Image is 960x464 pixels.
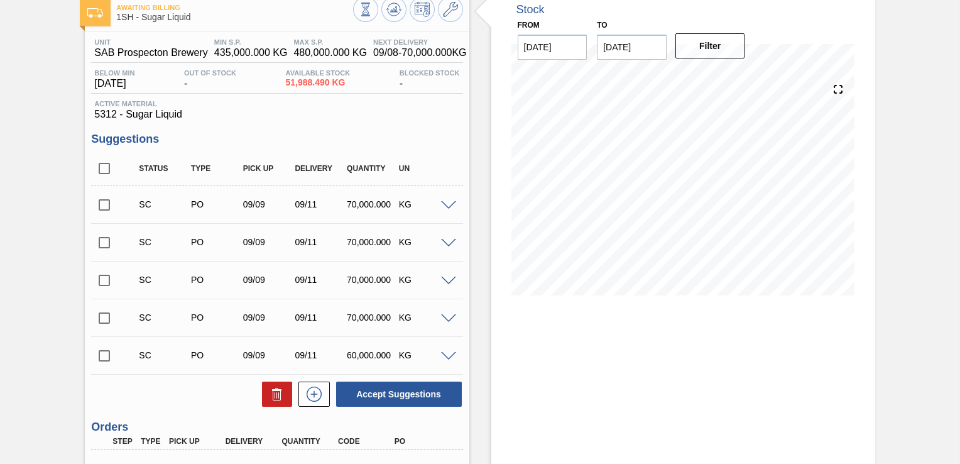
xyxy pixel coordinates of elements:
div: Suggestion Created [136,312,192,323]
span: 435,000.000 KG [214,47,288,58]
div: 09/11/2025 [292,312,348,323]
div: New suggestion [292,382,330,407]
div: Purchase order [188,237,244,247]
div: 09/09/2025 [240,350,297,360]
div: PO [391,437,453,446]
div: 09/09/2025 [240,275,297,285]
div: KG [396,199,452,209]
div: 09/09/2025 [240,199,297,209]
div: Stock [516,3,545,16]
span: SAB Prospecton Brewery [94,47,208,58]
button: Filter [675,33,745,58]
div: Pick up [166,437,227,446]
div: Purchase order [188,312,244,323]
div: Purchase order [188,199,244,209]
input: mm/dd/yyyy [518,35,587,60]
div: Type [188,164,244,173]
div: Step [109,437,138,446]
div: 09/11/2025 [292,237,348,247]
label: to [597,21,607,30]
div: 60,000.000 [344,350,400,360]
div: Purchase order [188,350,244,360]
div: UN [396,164,452,173]
div: 09/11/2025 [292,275,348,285]
span: 480,000.000 KG [293,47,367,58]
div: Code [335,437,396,446]
div: - [396,69,463,89]
div: KG [396,237,452,247]
h3: Suggestions [91,133,462,146]
div: Type [138,437,166,446]
div: Quantity [278,437,340,446]
span: [DATE] [94,78,134,89]
span: Active Material [94,100,459,108]
div: 09/11/2025 [292,350,348,360]
img: Ícone [87,8,103,18]
div: Delivery [222,437,284,446]
div: Delivery [292,164,348,173]
div: Pick up [240,164,297,173]
div: KG [396,275,452,285]
div: Suggestion Created [136,275,192,285]
div: 70,000.000 [344,199,400,209]
label: From [518,21,540,30]
div: 70,000.000 [344,275,400,285]
span: Unit [94,38,208,46]
div: Quantity [344,164,400,173]
div: 09/11/2025 [292,199,348,209]
div: Suggestion Created [136,199,192,209]
div: Purchase order [188,275,244,285]
input: mm/dd/yyyy [597,35,667,60]
div: 09/09/2025 [240,312,297,323]
span: Awaiting Billing [116,4,352,11]
span: MIN S.P. [214,38,288,46]
span: Out Of Stock [184,69,236,77]
h3: Orders [91,421,462,434]
div: Suggestion Created [136,237,192,247]
span: Below Min [94,69,134,77]
button: Accept Suggestions [336,382,462,407]
span: Next Delivery [373,38,467,46]
div: Status [136,164,192,173]
div: Accept Suggestions [330,380,463,408]
div: KG [396,312,452,323]
span: 09/08 - 70,000.000 KG [373,47,467,58]
div: Suggestion Created [136,350,192,360]
div: 09/09/2025 [240,237,297,247]
span: 1SH - Sugar Liquid [116,13,352,22]
div: 70,000.000 [344,237,400,247]
span: 5312 - Sugar Liquid [94,109,459,120]
span: Blocked Stock [400,69,460,77]
span: Available Stock [286,69,351,77]
div: - [181,69,239,89]
div: Delete Suggestions [256,382,292,407]
div: 70,000.000 [344,312,400,323]
span: 51,988.490 KG [286,78,351,87]
span: MAX S.P. [293,38,367,46]
div: KG [396,350,452,360]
